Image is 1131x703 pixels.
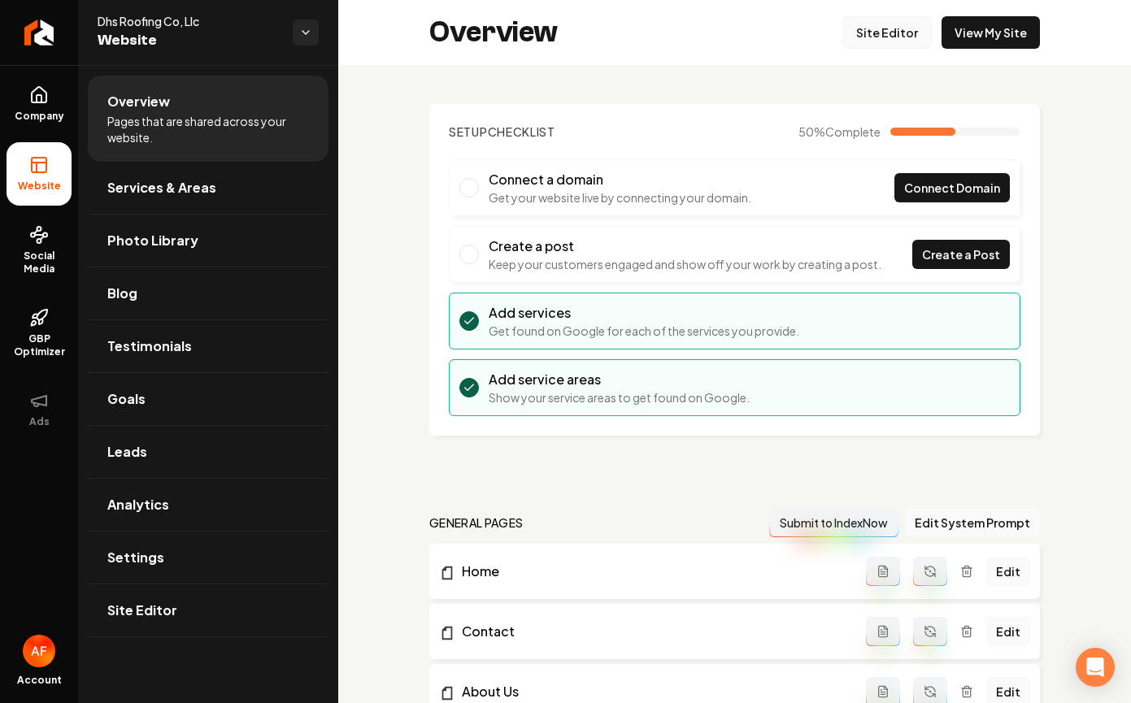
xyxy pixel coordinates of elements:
button: Edit System Prompt [905,508,1040,537]
a: Create a Post [912,240,1010,269]
span: Create a Post [922,246,1000,263]
div: Open Intercom Messenger [1076,648,1115,687]
a: Testimonials [88,320,328,372]
span: Account [17,674,62,687]
h3: Connect a domain [489,170,751,189]
span: Photo Library [107,231,198,250]
a: Company [7,72,72,136]
p: Get your website live by connecting your domain. [489,189,751,206]
span: Settings [107,548,164,567]
p: Show your service areas to get found on Google. [489,389,750,406]
h3: Add services [489,303,799,323]
span: Setup [449,124,488,139]
span: Analytics [107,495,169,514]
span: Dhs Roofing Co, Llc [98,13,280,29]
a: Edit [986,557,1030,586]
a: Site Editor [88,584,328,636]
span: Goals [107,389,146,409]
h2: Checklist [449,124,555,140]
span: Ads [23,415,56,428]
span: Leads [107,442,147,462]
a: About Us [439,682,866,701]
button: Open user button [23,635,55,667]
a: Blog [88,267,328,319]
button: Add admin page prompt [866,557,900,586]
span: Testimonials [107,336,192,356]
h2: general pages [429,514,524,531]
h3: Create a post [489,237,881,256]
span: Services & Areas [107,178,216,197]
a: Services & Areas [88,162,328,214]
img: Rebolt Logo [24,20,54,46]
a: Settings [88,532,328,584]
span: Blog [107,284,137,303]
span: Social Media [7,250,72,276]
a: Connect Domain [894,173,1010,202]
a: Site Editor [842,16,932,49]
a: Leads [88,426,328,478]
span: Complete [825,124,881,139]
button: Add admin page prompt [866,617,900,646]
a: GBP Optimizer [7,295,72,371]
h2: Overview [429,16,558,49]
a: View My Site [942,16,1040,49]
span: Site Editor [107,601,177,620]
span: Company [8,110,71,123]
span: Website [11,180,67,193]
span: Overview [107,92,170,111]
button: Ads [7,378,72,441]
a: Edit [986,617,1030,646]
p: Get found on Google for each of the services you provide. [489,323,799,339]
a: Goals [88,373,328,425]
button: Submit to IndexNow [769,508,898,537]
a: Social Media [7,212,72,289]
a: Home [439,562,866,581]
span: Website [98,29,280,52]
a: Photo Library [88,215,328,267]
span: 50 % [798,124,881,140]
h3: Add service areas [489,370,750,389]
span: Pages that are shared across your website. [107,113,309,145]
a: Contact [439,622,866,641]
a: Analytics [88,479,328,531]
span: GBP Optimizer [7,332,72,358]
p: Keep your customers engaged and show off your work by creating a post. [489,256,881,272]
img: Avan Fahimi [23,635,55,667]
span: Connect Domain [904,180,1000,197]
